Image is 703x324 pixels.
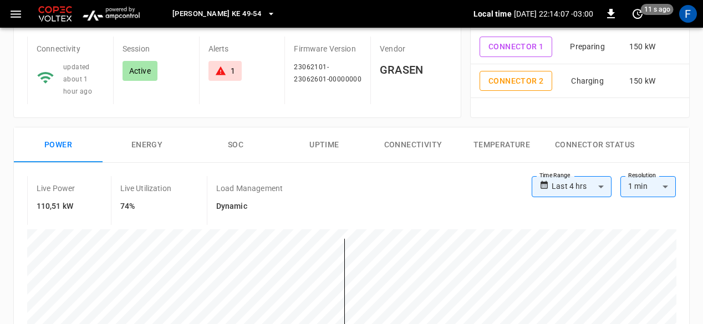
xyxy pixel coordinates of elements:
[480,37,552,57] button: Connector 1
[679,5,697,23] div: profile-icon
[561,30,613,64] td: Preparing
[380,61,447,79] h6: GRASEN
[614,64,671,99] td: 150 kW
[480,71,552,91] button: Connector 2
[546,127,643,163] button: Connector Status
[231,65,235,76] div: 1
[14,127,103,163] button: Power
[216,183,283,194] p: Load Management
[120,200,171,213] h6: 74%
[37,200,75,213] h6: 110,51 kW
[294,43,361,54] p: Firmware Version
[629,5,646,23] button: set refresh interval
[552,176,612,197] div: Last 4 hrs
[473,8,512,19] p: Local time
[369,127,457,163] button: Connectivity
[614,30,671,64] td: 150 kW
[123,43,190,54] p: Session
[36,3,74,24] img: Customer Logo
[129,65,151,76] p: Active
[628,171,656,180] label: Resolution
[37,43,104,54] p: Connectivity
[294,63,361,83] span: 23062101-23062601-00000000
[380,43,447,54] p: Vendor
[280,127,369,163] button: Uptime
[172,8,261,20] span: [PERSON_NAME] KE 49-54
[539,171,570,180] label: Time Range
[457,127,546,163] button: Temperature
[561,64,613,99] td: Charging
[103,127,191,163] button: Energy
[79,3,144,24] img: ampcontrol.io logo
[641,4,674,15] span: 11 s ago
[37,183,75,194] p: Live Power
[514,8,593,19] p: [DATE] 22:14:07 -03:00
[168,3,280,25] button: [PERSON_NAME] KE 49-54
[120,183,171,194] p: Live Utilization
[63,63,92,95] span: updated about 1 hour ago
[216,200,283,213] h6: Dynamic
[191,127,280,163] button: SOC
[620,176,676,197] div: 1 min
[208,43,276,54] p: Alerts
